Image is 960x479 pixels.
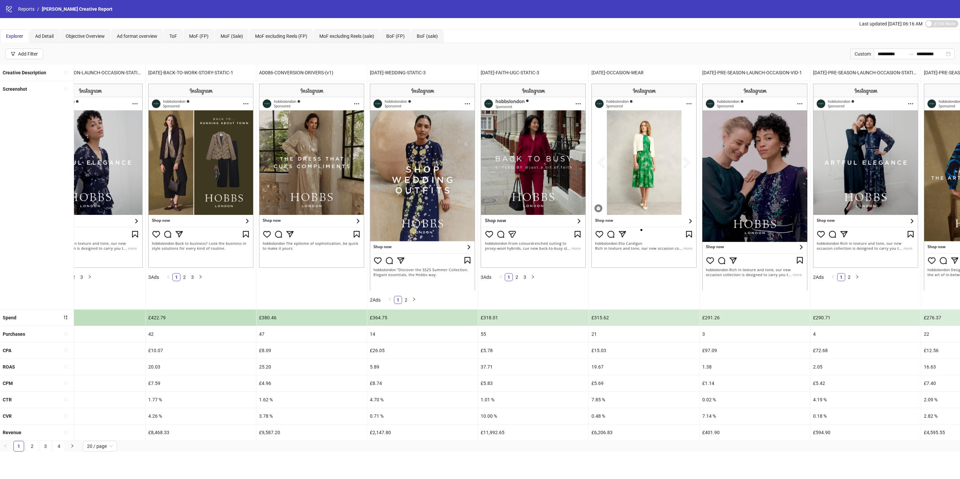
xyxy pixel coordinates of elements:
[63,381,68,385] span: sort-ascending
[908,51,914,57] span: swap-right
[700,424,810,441] div: £401.90
[367,310,478,326] div: £364.75
[589,310,699,326] div: £315.62
[367,392,478,408] div: 4.70 %
[589,375,699,391] div: £5.69
[367,326,478,342] div: 14
[810,310,921,326] div: £290.71
[700,375,810,391] div: £1.14
[54,441,64,452] li: 4
[412,297,416,301] span: right
[394,296,402,304] li: 1
[148,274,159,280] span: 3 Ads
[478,342,588,358] div: £5.78
[3,397,12,402] b: CTR
[6,33,23,39] span: Explorer
[700,359,810,375] div: 1.38
[63,331,68,336] span: sort-ascending
[810,359,921,375] div: 2.05
[367,342,478,358] div: £26.05
[78,273,85,281] a: 3
[164,273,172,281] li: Previous Page
[370,84,475,290] img: Screenshot 120232669758930624
[146,342,256,358] div: £10.07
[88,275,92,279] span: right
[256,392,367,408] div: 1.62 %
[86,273,94,281] button: right
[35,310,145,326] div: £435.27
[63,87,68,91] span: sort-ascending
[63,397,68,402] span: sort-ascending
[13,441,24,452] li: 1
[180,273,188,281] li: 2
[589,408,699,424] div: 0.48 %
[417,33,438,39] span: BoF (sale)
[402,296,410,304] a: 2
[810,342,921,358] div: £72.68
[146,392,256,408] div: 1.77 %
[63,70,68,75] span: sort-ascending
[35,342,145,358] div: £7.64
[17,5,36,13] a: Reports
[63,348,68,352] span: sort-ascending
[35,392,145,408] div: 1.22 %
[181,273,188,281] a: 2
[256,326,367,342] div: 47
[367,65,478,81] div: [DATE]-WEDDING-STATIC-3
[388,297,392,301] span: left
[146,326,256,342] div: 42
[505,273,513,281] li: 1
[3,331,25,337] b: Purchases
[829,273,837,281] li: Previous Page
[513,273,521,281] li: 2
[531,275,535,279] span: right
[481,274,491,280] span: 3 Ads
[3,348,11,353] b: CPA
[3,86,27,92] b: Screenshot
[67,441,78,452] li: Next Page
[35,65,145,81] div: [DATE]-PRE-SEASON-LAUNCH-OCCASION-STATIC-4
[386,296,394,304] li: Previous Page
[173,273,180,281] a: 1
[14,441,24,451] a: 1
[189,273,196,281] a: 3
[829,273,837,281] button: left
[172,273,180,281] li: 1
[810,375,921,391] div: £5.42
[529,273,537,281] button: right
[505,273,512,281] a: 1
[478,359,588,375] div: 37.71
[529,273,537,281] li: Next Page
[700,326,810,342] div: 3
[497,273,505,281] li: Previous Page
[813,84,918,268] img: Screenshot 120231781884680624
[169,33,177,39] span: ToF
[410,296,418,304] button: right
[386,33,405,39] span: BoF (FP)
[256,65,367,81] div: AD086-CONVERSION-DRIVERS-(v1)
[810,408,921,424] div: 0.18 %
[499,275,503,279] span: left
[855,275,859,279] span: right
[35,375,145,391] div: £5.62
[3,444,7,448] span: left
[256,342,367,358] div: £8.09
[188,273,196,281] li: 3
[256,424,367,441] div: £9,587.20
[367,408,478,424] div: 0.71 %
[3,381,13,386] b: CPM
[700,392,810,408] div: 0.02 %
[386,296,394,304] button: left
[117,33,157,39] span: Ad format overview
[513,273,521,281] a: 2
[5,49,43,59] button: Add Filter
[702,84,807,290] img: Screenshot 120231897412900624
[3,70,46,75] b: Creative Description
[146,424,256,441] div: £8,468.33
[146,310,256,326] div: £422.79
[256,359,367,375] div: 25.20
[146,375,256,391] div: £7.59
[810,392,921,408] div: 4.19 %
[810,65,921,81] div: [DATE]-PRE-SEASON-LAUNCH-OCCASION-STATIC-3
[837,273,845,281] li: 1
